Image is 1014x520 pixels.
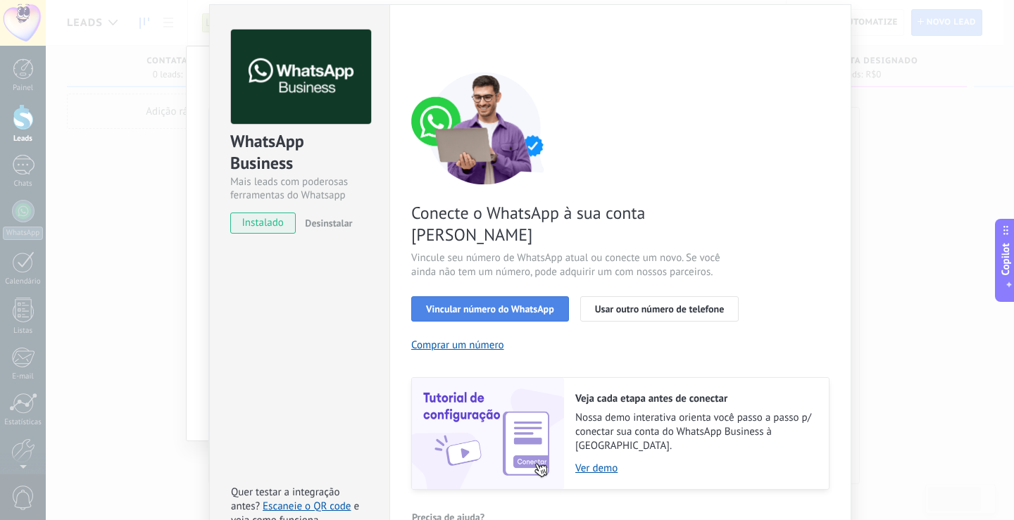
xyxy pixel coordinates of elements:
[411,296,569,322] button: Vincular número do WhatsApp
[231,213,295,234] span: instalado
[411,72,559,184] img: connect number
[575,462,815,475] a: Ver demo
[575,411,815,453] span: Nossa demo interativa orienta você passo a passo p/ conectar sua conta do WhatsApp Business à [GE...
[299,213,352,234] button: Desinstalar
[426,304,554,314] span: Vincular número do WhatsApp
[230,130,369,175] div: WhatsApp Business
[263,500,351,513] a: Escaneie o QR code
[411,202,746,246] span: Conecte o WhatsApp à sua conta [PERSON_NAME]
[231,486,339,513] span: Quer testar a integração antes?
[999,243,1013,275] span: Copilot
[411,338,504,352] button: Comprar um número
[230,175,369,202] div: Mais leads com poderosas ferramentas do Whatsapp
[580,296,739,322] button: Usar outro número de telefone
[305,217,352,229] span: Desinstalar
[231,30,371,125] img: logo_main.png
[411,251,746,279] span: Vincule seu número de WhatsApp atual ou conecte um novo. Se você ainda não tem um número, pode ad...
[595,304,725,314] span: Usar outro número de telefone
[575,392,815,405] h2: Veja cada etapa antes de conectar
